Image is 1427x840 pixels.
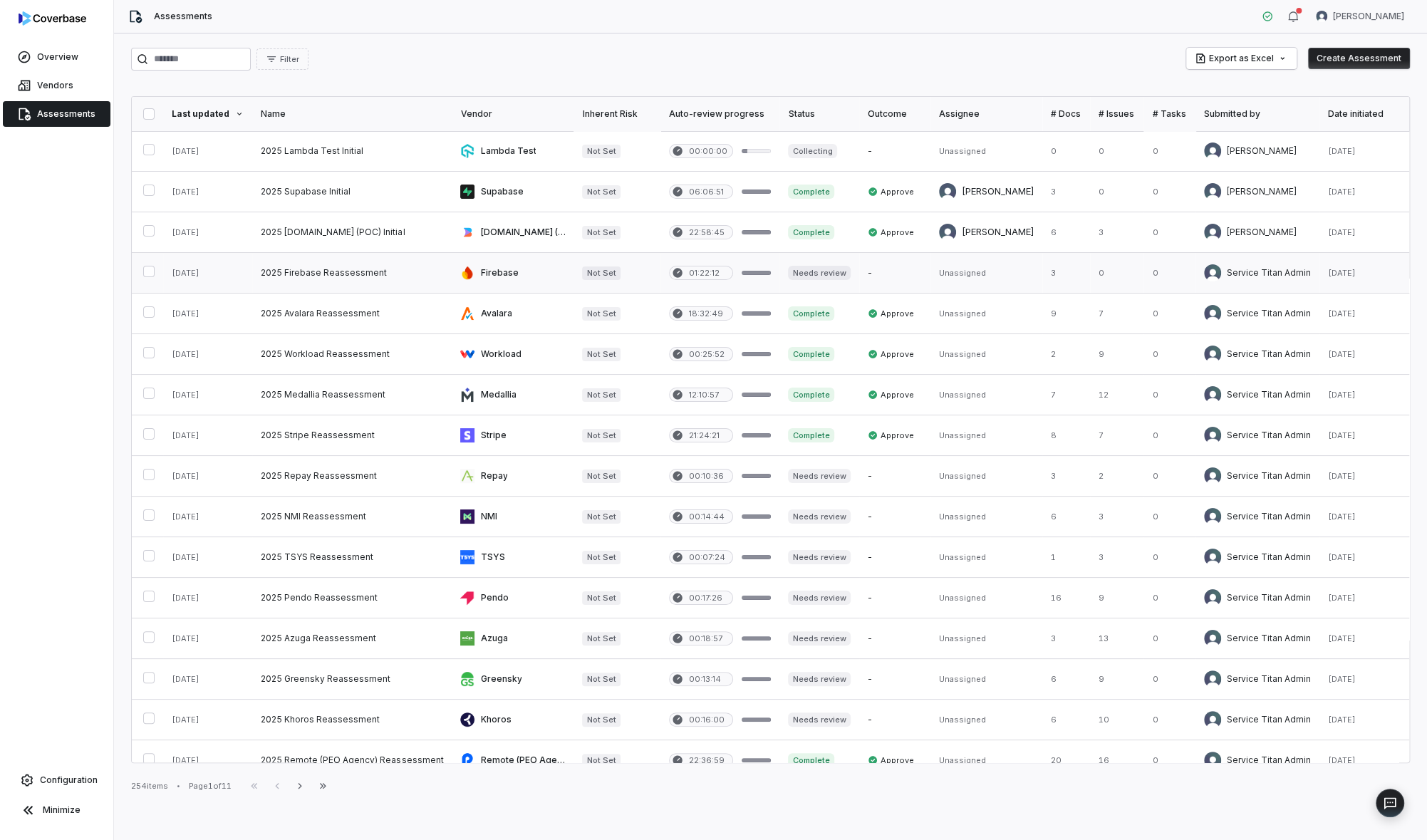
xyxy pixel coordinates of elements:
a: Assessments [3,101,110,127]
img: Service Titan Admin avatar [1204,670,1221,688]
div: # Tasks [1152,108,1186,120]
button: Yuni Shin avatar[PERSON_NAME] [1307,6,1413,27]
a: Vendors [3,73,110,98]
img: Service Titan Admin avatar [1204,589,1221,606]
div: 254 items [131,781,168,792]
span: Vendors [37,80,73,91]
div: # Issues [1099,108,1135,120]
div: Date initiated [1328,108,1398,120]
div: Auto-review progress [669,108,772,120]
div: Name [261,108,443,120]
td: - [859,456,930,497]
a: Configuration [6,767,108,793]
img: Service Titan Admin avatar [1204,752,1221,769]
div: # Docs [1051,108,1081,120]
img: Service Titan Admin avatar [1204,467,1221,484]
td: - [859,700,930,740]
button: Filter [256,48,308,70]
span: Assessments [154,11,212,22]
img: Yuni Shin avatar [939,224,956,241]
img: Service Titan Admin avatar [1204,508,1221,525]
div: Outcome [868,108,922,120]
button: Export as Excel [1186,48,1297,69]
img: Service Titan Admin avatar [1204,549,1221,566]
img: Service Titan Admin avatar [1204,346,1221,363]
img: Yuni Shin avatar [1204,142,1221,160]
img: logo-D7KZi-bG.svg [19,11,86,26]
div: • [177,781,180,791]
span: Minimize [43,804,81,816]
div: Submitted by [1204,108,1311,120]
span: Overview [37,51,78,63]
td: - [859,618,930,659]
img: Service Titan Admin avatar [1204,630,1221,647]
td: - [859,537,930,578]
img: Service Titan Admin avatar [1204,305,1221,322]
div: Page 1 of 11 [189,781,232,792]
button: Create Assessment [1308,48,1410,69]
img: Service Titan Admin avatar [1204,711,1221,728]
img: Yuni Shin avatar [1204,183,1221,200]
span: [PERSON_NAME] [1333,11,1404,22]
div: Assignee [939,108,1034,120]
td: - [859,497,930,537]
td: - [859,253,930,294]
button: Minimize [6,796,108,824]
img: Yuni Shin avatar [939,183,956,200]
td: - [859,659,930,700]
div: Inherent Risk [582,108,651,120]
td: - [859,578,930,618]
img: Service Titan Admin avatar [1204,427,1221,444]
div: Status [788,108,851,120]
span: Filter [280,54,299,65]
img: Service Titan Admin avatar [1204,264,1221,281]
img: Yuni Shin avatar [1204,224,1221,241]
span: Configuration [40,774,98,786]
div: Vendor [460,108,565,120]
img: Service Titan Admin avatar [1204,386,1221,403]
div: Last updated [172,108,244,120]
img: Yuni Shin avatar [1316,11,1327,22]
td: - [859,131,930,172]
span: Assessments [37,108,95,120]
a: Overview [3,44,110,70]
